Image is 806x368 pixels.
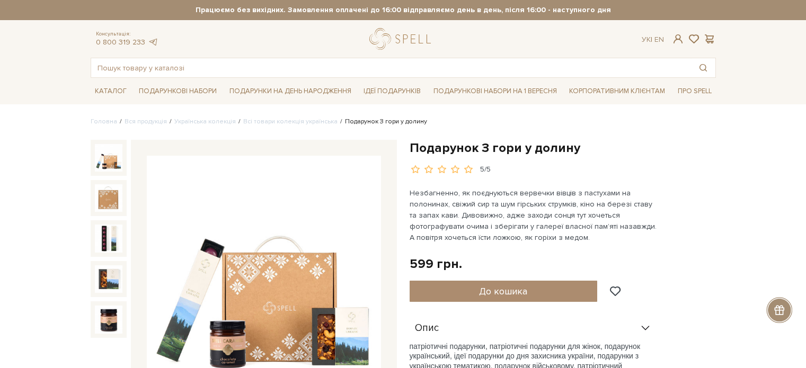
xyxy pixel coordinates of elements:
[243,118,338,125] a: Всі товари колекція українська
[415,324,439,333] span: Опис
[148,38,158,47] a: telegram
[225,83,356,100] a: Подарунки на День народження
[651,35,652,44] span: |
[96,38,145,47] a: 0 800 319 233
[410,281,598,302] button: До кошика
[91,5,716,15] strong: Працюємо без вихідних. Замовлення оплачені до 16:00 відправляємо день в день, після 16:00 - насту...
[691,58,715,77] button: Пошук товару у каталозі
[338,117,427,127] li: Подарунок З гори у долину
[91,83,131,100] a: Каталог
[135,83,221,100] a: Подарункові набори
[429,82,561,100] a: Подарункові набори на 1 Вересня
[410,187,658,243] p: Незбагненно, як поєднуються вервечки вівців з пастухами на полонинах, свіжий сир та шум гірських ...
[95,144,122,172] img: Подарунок З гори у долину
[359,83,425,100] a: Ідеї подарунків
[91,118,117,125] a: Головна
[96,31,158,38] span: Консультація:
[95,306,122,333] img: Подарунок З гори у долину
[410,140,716,156] h1: Подарунок З гори у долину
[174,118,236,125] a: Українська колекція
[125,118,167,125] a: Вся продукція
[565,82,669,100] a: Корпоративним клієнтам
[95,184,122,212] img: Подарунок З гори у долину
[654,35,664,44] a: En
[642,35,664,44] div: Ук
[674,83,716,100] a: Про Spell
[410,256,462,272] div: 599 грн.
[91,58,691,77] input: Пошук товару у каталозі
[369,28,436,50] a: logo
[95,225,122,252] img: Подарунок З гори у долину
[95,265,122,293] img: Подарунок З гори у долину
[480,165,491,175] div: 5/5
[479,285,527,297] span: До кошика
